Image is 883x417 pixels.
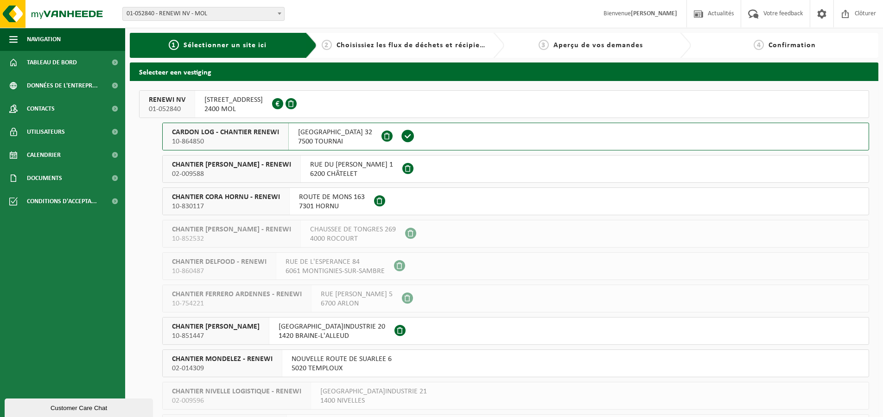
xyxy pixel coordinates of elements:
[149,95,185,105] span: RENEWI NV
[631,10,677,17] strong: [PERSON_NAME]
[172,355,273,364] span: CHANTIER MONDELEZ - RENEWI
[172,396,301,405] span: 02-009596
[162,155,869,183] button: CHANTIER [PERSON_NAME] - RENEWI 02-009588 RUE DU [PERSON_NAME] 16200 CHÂTELET
[310,169,393,179] span: 6200 CHÂTELET
[27,51,77,74] span: Tableau de bord
[320,396,427,405] span: 1400 NIVELLES
[204,105,263,114] span: 2400 MOL
[130,62,878,81] h2: Selecteer een vestiging
[172,169,291,179] span: 02-009588
[553,42,643,49] span: Aperçu de vos demandes
[149,105,185,114] span: 01-052840
[162,317,869,345] button: CHANTIER [PERSON_NAME] 10-851447 [GEOGRAPHIC_DATA]INDUSTRIE 201420 BRAINE-L'ALLEUD
[172,299,302,308] span: 10-754221
[321,299,393,308] span: 6700 ARLON
[298,128,372,137] span: [GEOGRAPHIC_DATA] 32
[27,28,61,51] span: Navigation
[286,267,385,276] span: 6061 MONTIGNIES-SUR-SAMBRE
[162,123,869,150] button: CARDON LOG - CHANTIER RENEWI 10-864850 [GEOGRAPHIC_DATA] 327500 TOURNAI
[184,42,267,49] span: Sélectionner un site ici
[754,40,764,50] span: 4
[172,257,267,267] span: CHANTIER DELFOOD - RENEWI
[172,322,260,331] span: CHANTIER [PERSON_NAME]
[337,42,491,49] span: Choisissiez les flux de déchets et récipients
[5,397,155,417] iframe: chat widget
[172,387,301,396] span: CHANTIER NIVELLE LOGISTIQUE - RENEWI
[292,355,392,364] span: NOUVELLE ROUTE DE SUARLEE 6
[172,331,260,341] span: 10-851447
[172,202,280,211] span: 10-830117
[769,42,816,49] span: Confirmation
[169,40,179,50] span: 1
[310,225,396,234] span: CHAUSSEE DE TONGRES 269
[123,7,284,20] span: 01-052840 - RENEWI NV - MOL
[204,95,263,105] span: [STREET_ADDRESS]
[310,234,396,243] span: 4000 ROCOURT
[321,290,393,299] span: RUE [PERSON_NAME] 5
[172,225,291,234] span: CHANTIER [PERSON_NAME] - RENEWI
[162,187,869,215] button: CHANTIER CORA HORNU - RENEWI 10-830117 ROUTE DE MONS 1637301 HORNU
[320,387,427,396] span: [GEOGRAPHIC_DATA]INDUSTRIE 21
[322,40,332,50] span: 2
[298,137,372,146] span: 7500 TOURNAI
[172,160,291,169] span: CHANTIER [PERSON_NAME] - RENEWI
[299,202,365,211] span: 7301 HORNU
[172,234,291,243] span: 10-852532
[172,193,280,202] span: CHANTIER CORA HORNU - RENEWI
[286,257,385,267] span: RUE DE L'ESPERANCE 84
[162,349,869,377] button: CHANTIER MONDELEZ - RENEWI 02-014309 NOUVELLE ROUTE DE SUARLEE 65020 TEMPLOUX
[172,137,279,146] span: 10-864850
[27,190,97,213] span: Conditions d'accepta...
[172,364,273,373] span: 02-014309
[310,160,393,169] span: RUE DU [PERSON_NAME] 1
[279,331,385,341] span: 1420 BRAINE-L'ALLEUD
[299,193,365,202] span: ROUTE DE MONS 163
[27,97,55,120] span: Contacts
[122,7,285,21] span: 01-052840 - RENEWI NV - MOL
[172,290,302,299] span: CHANTIER FERRERO ARDENNES - RENEWI
[172,267,267,276] span: 10-860487
[292,364,392,373] span: 5020 TEMPLOUX
[27,120,65,143] span: Utilisateurs
[539,40,549,50] span: 3
[27,167,62,190] span: Documents
[279,322,385,331] span: [GEOGRAPHIC_DATA]INDUSTRIE 20
[172,128,279,137] span: CARDON LOG - CHANTIER RENEWI
[27,143,61,167] span: Calendrier
[27,74,98,97] span: Données de l'entrepr...
[139,90,869,118] button: RENEWI NV 01-052840 [STREET_ADDRESS]2400 MOL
